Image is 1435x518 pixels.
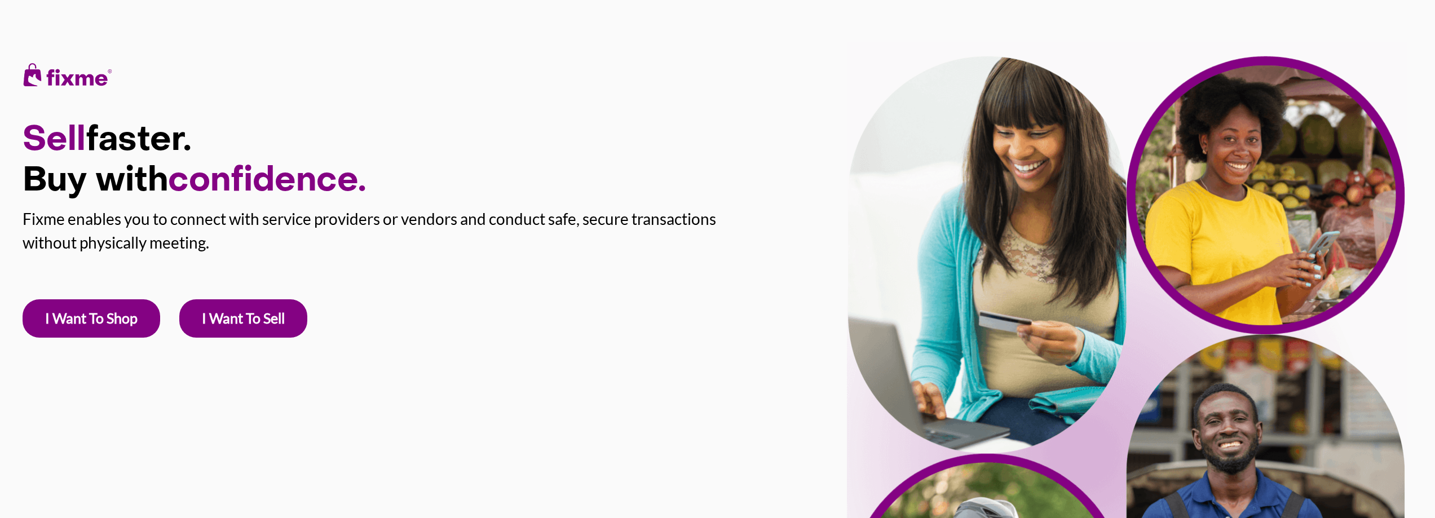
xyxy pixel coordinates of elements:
span: Sell [23,125,86,158]
p: Fixme enables you to connect with service providers or vendors and conduct safe, secure transacti... [23,207,807,254]
img: fixme-logo.png [23,62,113,87]
a: I Want To Shop [23,299,160,338]
h1: faster. Buy with [23,121,807,202]
span: confidence. [168,165,366,198]
a: I Want To Sell [179,299,307,338]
